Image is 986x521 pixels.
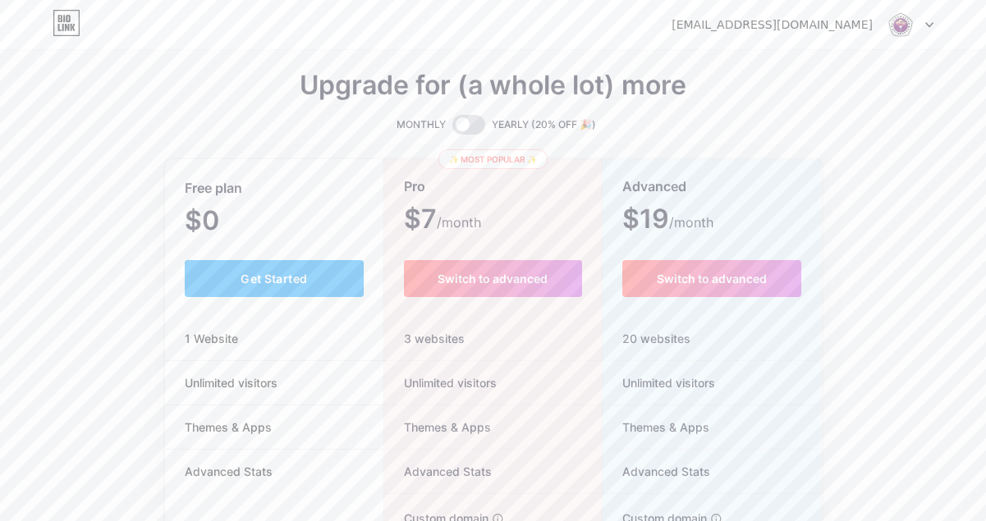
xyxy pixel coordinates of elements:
span: Themes & Apps [384,418,491,436]
span: Free plan [185,174,242,203]
span: Switch to advanced [657,272,767,286]
span: $0 [185,211,264,234]
span: Upgrade for (a whole lot) more [300,75,686,95]
span: Switch to advanced [438,272,548,286]
span: $19 [622,209,713,232]
div: 3 websites [384,317,602,361]
button: Get Started [185,260,365,297]
span: /month [669,213,713,232]
span: Unlimited visitors [384,374,497,391]
span: Advanced Stats [165,463,292,480]
span: YEARLY (20% OFF 🎉) [492,117,596,133]
span: Unlimited visitors [603,374,715,391]
span: /month [437,213,481,232]
button: Switch to advanced [404,260,582,297]
span: Advanced Stats [384,463,492,480]
div: ✨ Most popular ✨ [438,149,548,169]
span: MONTHLY [397,117,446,133]
button: Switch to advanced [622,260,802,297]
div: [EMAIL_ADDRESS][DOMAIN_NAME] [672,16,873,34]
span: Themes & Apps [165,418,291,436]
div: 20 websites [603,317,822,361]
span: Unlimited visitors [165,374,297,391]
span: Pro [404,172,425,201]
span: Advanced [622,172,686,201]
span: $7 [404,209,481,232]
span: 1 Website [165,330,258,347]
span: Themes & Apps [603,418,709,436]
img: PI FIKTI GUNADARMA [885,9,916,40]
span: Get Started [241,272,307,286]
span: Advanced Stats [603,463,710,480]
